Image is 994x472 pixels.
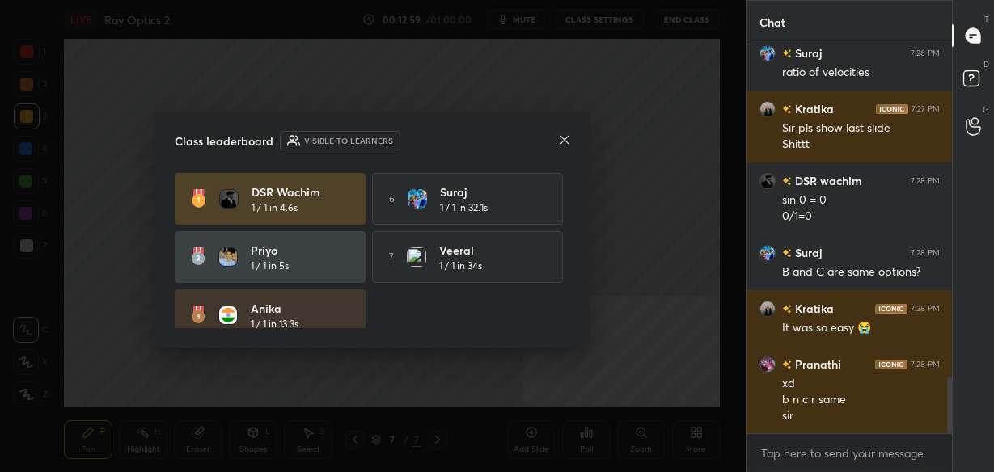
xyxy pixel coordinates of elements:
[911,48,940,58] div: 7:26 PM
[911,360,940,369] div: 7:28 PM
[407,247,426,267] img: 3
[747,44,953,434] div: grid
[759,356,776,373] img: 7dcfb828efde48bc9a502dd9d36455b8.jpg
[782,360,792,369] img: no-rating-badge.077c3623.svg
[782,137,940,153] div: Shittt
[218,306,238,325] img: 3d17440235864ff6878e049ce9da99a9.jpg
[983,58,989,70] p: D
[782,105,792,114] img: no-rating-badge.077c3623.svg
[782,376,940,392] div: xd
[759,173,776,189] img: 14397f2209a74b83820b0245bfce1806.jpg
[251,317,298,331] h5: 1 / 1 in 13.3s
[911,304,940,314] div: 7:28 PM
[782,264,940,280] div: B and C are same options?
[759,301,776,317] img: bddbed90e218409d839ecf8c775596e9.jpg
[792,300,834,317] h6: Kratika
[911,176,940,186] div: 7:28 PM
[389,250,394,264] h5: 7
[759,45,776,61] img: 48d19d24f8214c8f85461ad0a993ac84.jpg
[782,177,792,186] img: no-rating-badge.077c3623.svg
[792,244,822,261] h6: Suraj
[439,242,539,259] h4: Veeral
[251,242,351,259] h4: Priyo
[782,408,940,424] div: sir
[876,104,908,114] img: iconic-dark.1390631f.png
[175,133,273,150] h4: Class leaderboard
[252,183,352,200] h4: DSR wachim
[792,356,841,373] h6: Pranathi
[191,189,206,209] img: rank-1.ed6cb560.svg
[875,360,907,369] img: iconic-dark.1390631f.png
[983,103,989,116] p: G
[792,172,862,189] h6: DSR wachim
[792,44,822,61] h6: Suraj
[782,49,792,58] img: no-rating-badge.077c3623.svg
[759,245,776,261] img: 48d19d24f8214c8f85461ad0a993ac84.jpg
[191,247,205,267] img: rank-2.3a33aca6.svg
[252,200,298,215] h5: 1 / 1 in 4.6s
[251,259,289,273] h5: 1 / 1 in 5s
[911,248,940,258] div: 7:28 PM
[408,189,427,209] img: 48d19d24f8214c8f85461ad0a993ac84.jpg
[782,392,940,408] div: b n c r same
[782,209,940,225] div: 0/1=0
[389,192,395,206] h5: 6
[219,189,239,209] img: 14397f2209a74b83820b0245bfce1806.jpg
[304,135,393,147] h6: Visible to learners
[191,306,205,325] img: rank-3.169bc593.svg
[782,65,940,81] div: ratio of velocities
[782,120,940,137] div: Sir pls show last slide
[440,183,540,200] h4: Suraj
[440,200,488,215] h5: 1 / 1 in 32.1s
[439,259,482,273] h5: 1 / 1 in 34s
[782,249,792,258] img: no-rating-badge.077c3623.svg
[251,300,351,317] h4: Anika
[782,305,792,314] img: no-rating-badge.077c3623.svg
[792,100,834,117] h6: Kratika
[759,101,776,117] img: bddbed90e218409d839ecf8c775596e9.jpg
[875,304,907,314] img: iconic-dark.1390631f.png
[218,247,238,267] img: 1a20c6f5e22e4f3db114d7d991b92433.jpg
[782,192,940,209] div: sin 0 = 0
[984,13,989,25] p: T
[912,104,940,114] div: 7:27 PM
[782,320,940,336] div: It was so easy 😭
[747,1,798,44] p: Chat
